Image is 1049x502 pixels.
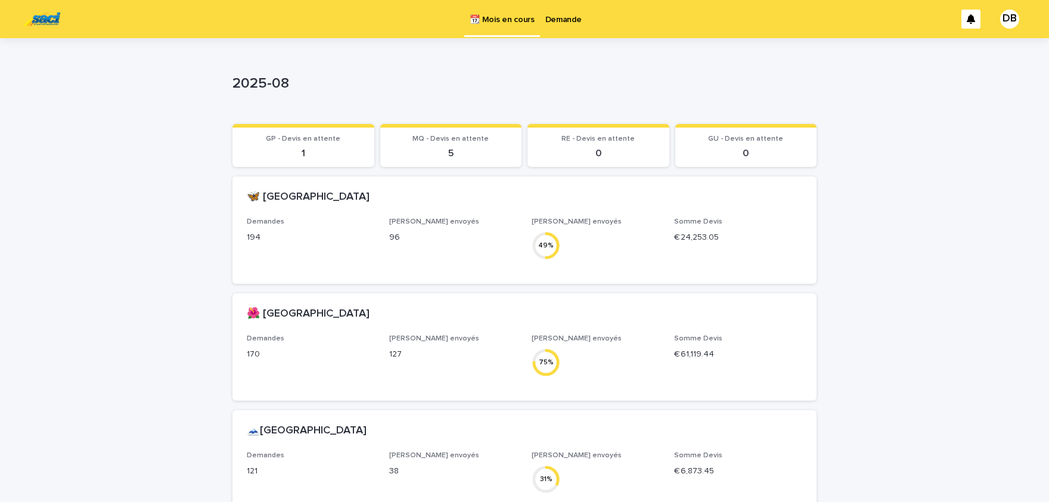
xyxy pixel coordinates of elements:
[532,335,622,342] span: [PERSON_NAME] envoyés
[532,239,560,252] div: 49 %
[532,473,560,485] div: 31 %
[247,231,375,244] p: 194
[535,148,662,159] p: 0
[387,148,515,159] p: 5
[247,424,367,438] h2: 🗻[GEOGRAPHIC_DATA]
[412,135,489,142] span: MQ - Devis en attente
[682,148,810,159] p: 0
[389,231,517,244] p: 96
[24,7,60,31] img: UC29JcTLQ3GheANZ19ks
[674,231,802,244] p: € 24,253.05
[1000,10,1019,29] div: DB
[247,335,284,342] span: Demandes
[674,335,722,342] span: Somme Devis
[674,218,722,225] span: Somme Devis
[266,135,340,142] span: GP - Devis en attente
[389,335,479,342] span: [PERSON_NAME] envoyés
[232,75,812,92] p: 2025-08
[674,452,722,459] span: Somme Devis
[240,148,367,159] p: 1
[247,348,375,361] p: 170
[674,348,802,361] p: € 61,119.44
[389,452,479,459] span: [PERSON_NAME] envoyés
[247,191,370,204] h2: 🦋 [GEOGRAPHIC_DATA]
[247,308,370,321] h2: 🌺 [GEOGRAPHIC_DATA]
[247,465,375,478] p: 121
[532,218,622,225] span: [PERSON_NAME] envoyés
[708,135,783,142] span: GU - Devis en attente
[247,452,284,459] span: Demandes
[532,452,622,459] span: [PERSON_NAME] envoyés
[532,356,560,368] div: 75 %
[561,135,635,142] span: RE - Devis en attente
[674,465,802,478] p: € 6,873.45
[389,218,479,225] span: [PERSON_NAME] envoyés
[389,348,517,361] p: 127
[389,465,517,478] p: 38
[247,218,284,225] span: Demandes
